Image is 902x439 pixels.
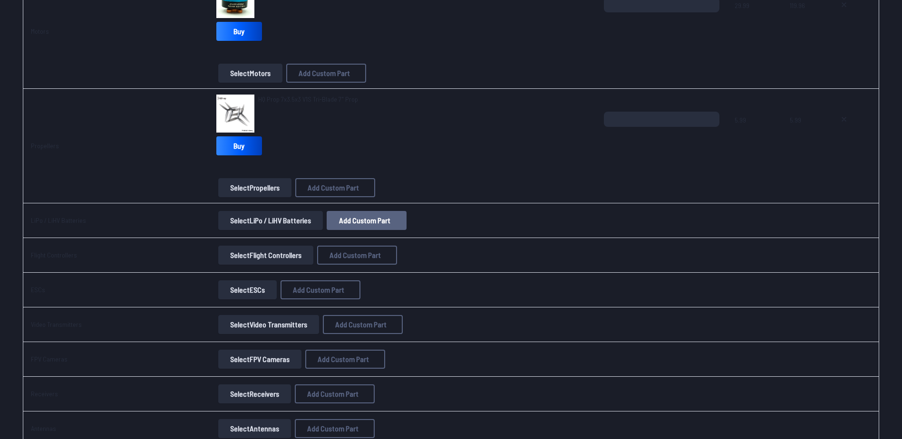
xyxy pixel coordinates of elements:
[218,211,323,230] button: SelectLiPo / LiHV Batteries
[790,112,817,157] span: 5.99
[216,315,321,334] a: SelectVideo Transmitters
[216,246,315,265] a: SelectFlight Controllers
[31,320,82,328] a: Video Transmitters
[295,419,375,438] button: Add Custom Part
[258,95,358,103] span: HQ Prop 7x3.5x3 V1S Tri-Blade 7" Prop
[218,64,282,83] button: SelectMotors
[318,355,369,363] span: Add Custom Part
[216,211,325,230] a: SelectLiPo / LiHV Batteries
[735,112,775,157] span: 5.99
[216,22,262,41] a: Buy
[218,384,291,403] button: SelectReceivers
[216,95,254,133] img: image
[31,216,86,224] a: LiPo / LiHV Batteries
[31,424,56,432] a: Antennas
[335,321,387,328] span: Add Custom Part
[31,251,77,259] a: Flight Controllers
[305,350,385,369] button: Add Custom Part
[327,211,407,230] button: Add Custom Part
[307,425,359,432] span: Add Custom Part
[216,280,279,299] a: SelectESCs
[295,178,375,197] button: Add Custom Part
[286,64,366,83] button: Add Custom Part
[339,217,390,224] span: Add Custom Part
[31,142,59,150] a: Propellers
[218,178,291,197] button: SelectPropellers
[317,246,397,265] button: Add Custom Part
[218,280,277,299] button: SelectESCs
[308,184,359,191] span: Add Custom Part
[281,280,360,299] button: Add Custom Part
[218,246,313,265] button: SelectFlight Controllers
[216,350,303,369] a: SelectFPV Cameras
[307,390,359,398] span: Add Custom Part
[31,355,68,363] a: FPV Cameras
[216,419,293,438] a: SelectAntennas
[330,251,381,259] span: Add Custom Part
[216,384,293,403] a: SelectReceivers
[218,350,301,369] button: SelectFPV Cameras
[218,419,291,438] button: SelectAntennas
[295,384,375,403] button: Add Custom Part
[218,315,319,334] button: SelectVideo Transmitters
[216,178,293,197] a: SelectPropellers
[323,315,403,334] button: Add Custom Part
[31,286,45,294] a: ESCs
[216,136,262,155] a: Buy
[299,69,350,77] span: Add Custom Part
[258,95,358,104] a: HQ Prop 7x3.5x3 V1S Tri-Blade 7" Prop
[293,286,344,294] span: Add Custom Part
[31,27,49,35] a: Motors
[31,390,58,398] a: Receivers
[216,64,284,83] a: SelectMotors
